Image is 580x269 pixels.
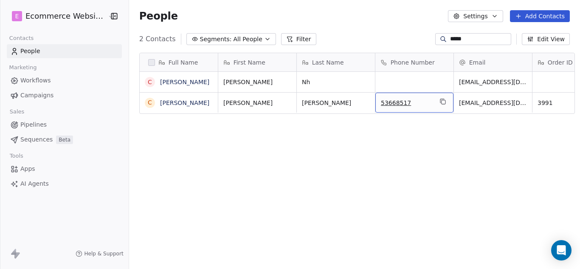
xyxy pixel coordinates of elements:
[297,53,375,71] div: Last Name
[454,53,532,71] div: Email
[302,78,370,86] span: Nh
[234,58,265,67] span: First Name
[20,135,53,144] span: Sequences
[391,58,435,67] span: Phone Number
[20,91,53,100] span: Campaigns
[76,250,123,257] a: Help & Support
[6,105,28,118] span: Sales
[84,250,123,257] span: Help & Support
[459,99,527,107] span: [EMAIL_ADDRESS][DOMAIN_NAME]
[7,44,122,58] a: People
[10,9,102,23] button: EEcommerce Website Builder
[169,58,198,67] span: Full Name
[375,53,453,71] div: Phone Number
[56,136,73,144] span: Beta
[148,78,152,87] div: C
[223,78,291,86] span: [PERSON_NAME]
[20,120,47,129] span: Pipelines
[312,58,344,67] span: Last Name
[140,53,218,71] div: Full Name
[7,74,122,88] a: Workflows
[160,99,209,106] a: [PERSON_NAME]
[20,76,51,85] span: Workflows
[7,177,122,191] a: AI Agents
[448,10,503,22] button: Settings
[6,61,40,74] span: Marketing
[20,179,49,188] span: AI Agents
[25,11,106,22] span: Ecommerce Website Builder
[148,98,152,107] div: C
[223,99,291,107] span: [PERSON_NAME]
[20,47,40,56] span: People
[20,164,35,173] span: Apps
[160,79,209,85] a: [PERSON_NAME]
[7,118,122,132] a: Pipelines
[6,32,37,45] span: Contacts
[510,10,570,22] button: Add Contacts
[302,99,370,107] span: [PERSON_NAME]
[548,58,573,67] span: Order ID
[139,34,176,44] span: 2 Contacts
[551,240,572,261] div: Open Intercom Messenger
[469,58,486,67] span: Email
[7,133,122,147] a: SequencesBeta
[7,162,122,176] a: Apps
[15,12,19,20] span: E
[522,33,570,45] button: Edit View
[459,78,527,86] span: [EMAIL_ADDRESS][DOMAIN_NAME]
[139,10,178,23] span: People
[6,150,27,162] span: Tools
[281,33,316,45] button: Filter
[381,99,433,107] span: 53668517
[200,35,232,44] span: Segments:
[7,88,122,102] a: Campaigns
[234,35,262,44] span: All People
[218,53,296,71] div: First Name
